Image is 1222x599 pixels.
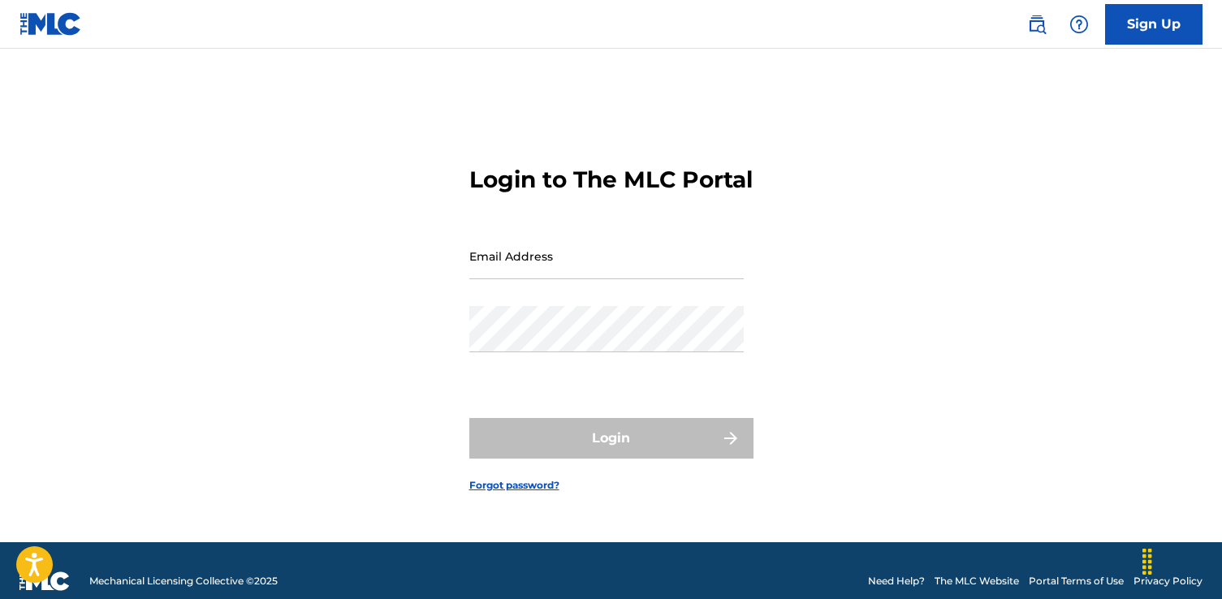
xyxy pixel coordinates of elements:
[89,574,278,588] span: Mechanical Licensing Collective © 2025
[935,574,1019,588] a: The MLC Website
[19,571,70,591] img: logo
[469,478,559,493] a: Forgot password?
[1063,8,1095,41] div: Help
[1141,521,1222,599] iframe: Chat Widget
[1069,15,1089,34] img: help
[1105,4,1203,45] a: Sign Up
[1027,15,1047,34] img: search
[469,166,753,194] h3: Login to The MLC Portal
[1133,574,1203,588] a: Privacy Policy
[19,12,82,36] img: MLC Logo
[1021,8,1053,41] a: Public Search
[1134,537,1160,586] div: Drag
[868,574,925,588] a: Need Help?
[1029,574,1124,588] a: Portal Terms of Use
